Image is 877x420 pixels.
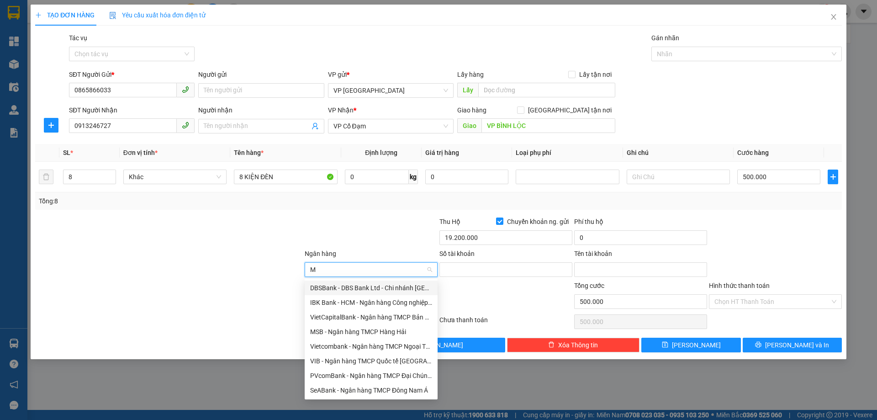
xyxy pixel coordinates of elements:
span: phone [182,122,189,129]
div: IBK Bank - HCM - Ngân hàng Công nghiệp Hàn Quốc - Chi nhánh TP. Hồ Chí Minh [305,295,438,310]
div: DBSBank - DBS Bank Ltd - Chi nhánh [GEOGRAPHIC_DATA] [310,283,432,293]
span: VP Nhận [328,106,354,114]
span: save [662,341,668,349]
span: VP Cổ Đạm [333,119,448,133]
span: SL [63,149,70,156]
img: logo.jpg [11,11,57,57]
li: Cổ Đạm, xã [GEOGRAPHIC_DATA], [GEOGRAPHIC_DATA] [85,22,382,34]
div: SĐT Người Nhận [69,105,195,115]
div: Chưa thanh toán [438,315,573,331]
input: Ngân hàng [310,263,426,276]
span: Lấy hàng [457,71,484,78]
div: SĐT Người Gửi [69,69,195,80]
span: Định lượng [365,149,397,156]
div: VietCapitalBank - Ngân hàng TMCP Bản Việt [310,312,432,322]
div: DBSBank - DBS Bank Ltd - Chi nhánh Thành phố Hồ Chí Minh [305,281,438,295]
span: plus [828,173,837,181]
button: delete [39,170,53,184]
span: [PERSON_NAME] [672,340,721,350]
span: Yêu cầu xuất hóa đơn điện tử [109,11,206,19]
span: Giao hàng [457,106,486,114]
b: GỬI : VP [GEOGRAPHIC_DATA] [11,66,136,97]
div: VietCapitalBank - Ngân hàng TMCP Bản Việt [305,310,438,324]
div: Vietcombank - Ngân hàng TMCP Ngoại Thương Việt Nam [305,339,438,354]
input: Dọc đường [481,118,615,133]
div: PVcomBank - Ngân hàng TMCP Đại Chúng Việt Nam [310,371,432,381]
input: VD: Bàn, Ghế [234,170,337,184]
span: Lấy tận nơi [576,69,615,80]
input: Tên tài khoản [574,262,707,277]
label: Hình thức thanh toán [709,282,770,289]
span: [GEOGRAPHIC_DATA] tận nơi [524,105,615,115]
span: printer [755,341,761,349]
div: PVcomBank - Ngân hàng TMCP Đại Chúng Việt Nam [305,368,438,383]
label: Ngân hàng [305,250,336,257]
button: printer[PERSON_NAME] và In [743,338,842,352]
div: VIB - Ngân hàng TMCP Quốc tế [GEOGRAPHIC_DATA] [310,356,432,366]
button: Close [821,5,846,30]
span: plus [44,122,58,129]
span: Giao [457,118,481,133]
button: plus [828,170,838,184]
div: SeABank - Ngân hàng TMCP Đông Nam Á [305,383,438,398]
button: save[PERSON_NAME] [641,338,740,352]
div: MSB - Ngân hàng TMCP Hàng Hải [305,324,438,339]
span: TẠO ĐƠN HÀNG [35,11,95,19]
img: icon [109,12,116,19]
label: Tác vụ [69,34,87,42]
div: MSB - Ngân hàng TMCP Hàng Hải [310,327,432,337]
div: Người nhận [198,105,324,115]
span: Khác [129,170,221,184]
label: Số tài khoản [439,250,475,257]
span: [PERSON_NAME] và In [765,340,829,350]
input: 0 [425,170,508,184]
div: Vietcombank - Ngân hàng TMCP Ngoại Thương Việt Nam [310,341,432,351]
span: Chuyển khoản ng. gửi [503,217,572,227]
input: Dọc đường [478,83,615,97]
th: Ghi chú [623,144,734,162]
span: close [830,13,837,21]
input: Số tài khoản [439,262,572,277]
button: plus [44,118,58,133]
div: VIB - Ngân hàng TMCP Quốc tế Việt Nam [305,354,438,368]
span: Lấy [457,83,478,97]
span: delete [548,341,555,349]
div: IBK Bank - HCM - Ngân hàng Công nghiệp Hàn Quốc - Chi nhánh TP. [PERSON_NAME] [310,298,432,308]
span: Thu Hộ [439,218,460,225]
span: [PERSON_NAME] [414,340,463,350]
th: Loại phụ phí [512,144,623,162]
span: Tên hàng [234,149,264,156]
div: Người gửi [198,69,324,80]
span: VP Mỹ Đình [333,84,448,97]
div: SeABank - Ngân hàng TMCP Đông Nam Á [310,385,432,395]
span: Cước hàng [737,149,769,156]
span: Tổng cước [574,282,604,289]
li: Hotline: 1900252555 [85,34,382,45]
button: deleteXóa Thông tin [507,338,640,352]
span: plus [35,12,42,18]
div: Tổng: 8 [39,196,338,206]
span: kg [409,170,418,184]
span: Xóa Thông tin [558,340,598,350]
div: VP gửi [328,69,454,80]
label: Tên tài khoản [574,250,612,257]
div: Phí thu hộ [574,217,707,230]
label: Gán nhãn [651,34,679,42]
button: [PERSON_NAME] [372,338,505,352]
input: Ghi Chú [627,170,730,184]
span: Giá trị hàng [425,149,459,156]
span: user-add [312,122,319,130]
span: Đơn vị tính [123,149,158,156]
span: phone [182,86,189,93]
